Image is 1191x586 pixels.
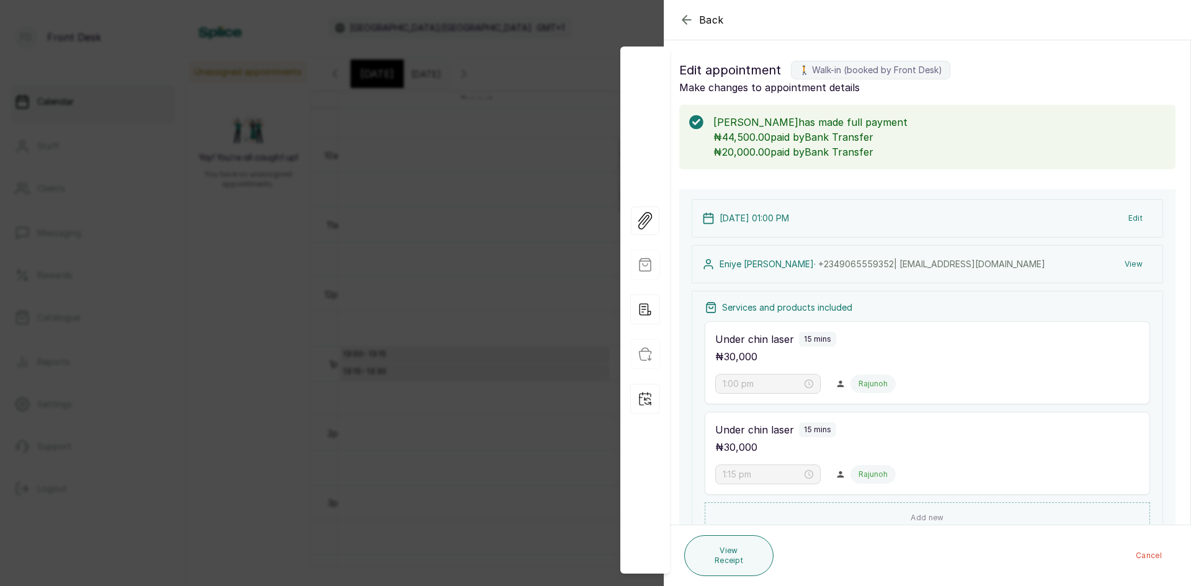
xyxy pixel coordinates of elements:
[715,332,794,347] p: Under chin laser
[804,425,831,435] p: 15 mins
[723,468,802,481] input: Select time
[859,469,888,479] p: Rajunoh
[713,115,1166,130] p: [PERSON_NAME] has made full payment
[715,422,794,437] p: Under chin laser
[720,258,1045,270] p: Eniye [PERSON_NAME] ·
[859,379,888,389] p: Rajunoh
[705,502,1150,533] button: Add new
[679,60,781,80] span: Edit appointment
[699,12,724,27] span: Back
[715,440,757,455] p: ₦
[818,259,1045,269] span: +234 9065559352 | [EMAIL_ADDRESS][DOMAIN_NAME]
[1118,207,1153,229] button: Edit
[1115,253,1153,275] button: View
[791,61,950,79] label: 🚶 Walk-in (booked by Front Desk)
[724,350,757,363] span: 30,000
[720,212,789,224] p: [DATE] 01:00 PM
[684,535,774,576] button: View Receipt
[713,130,1166,144] p: ₦44,500.00 paid by Bank Transfer
[724,441,757,453] span: 30,000
[1126,544,1172,567] button: Cancel
[723,377,802,391] input: Select time
[715,349,757,364] p: ₦
[679,80,1175,95] p: Make changes to appointment details
[804,334,831,344] p: 15 mins
[722,301,852,314] p: Services and products included
[679,12,724,27] button: Back
[713,144,1166,159] p: ₦20,000.00 paid by Bank Transfer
